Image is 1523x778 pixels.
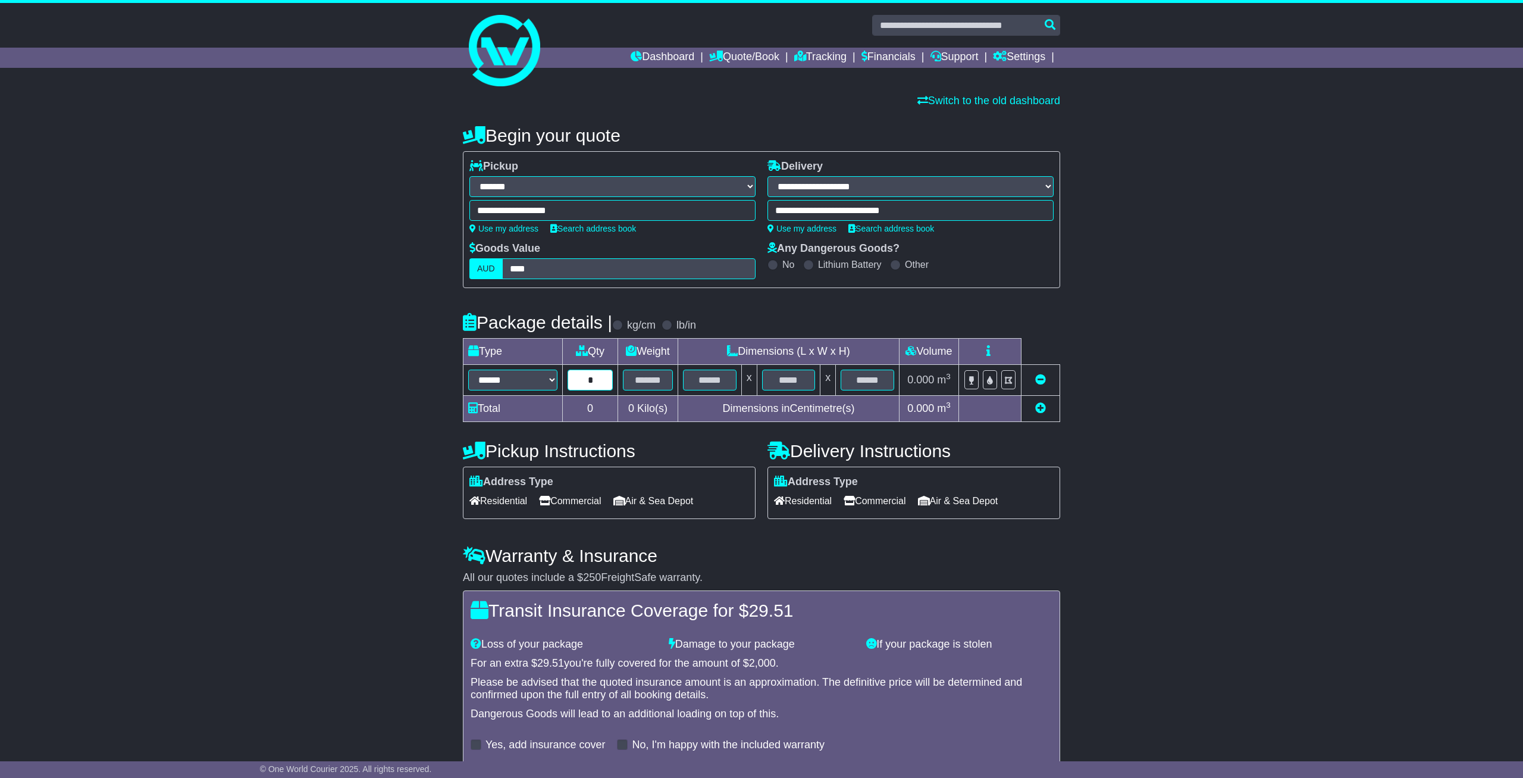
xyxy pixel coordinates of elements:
[905,259,929,270] label: Other
[1035,402,1046,414] a: Add new item
[937,402,951,414] span: m
[260,764,432,774] span: © One World Courier 2025. All rights reserved.
[1035,374,1046,386] a: Remove this item
[844,492,905,510] span: Commercial
[631,48,694,68] a: Dashboard
[463,441,756,461] h4: Pickup Instructions
[469,476,553,489] label: Address Type
[550,224,636,233] a: Search address book
[848,224,934,233] a: Search address book
[471,708,1052,721] div: Dangerous Goods will lead to an additional loading on top of this.
[463,546,1060,565] h4: Warranty & Insurance
[767,242,900,255] label: Any Dangerous Goods?
[930,48,979,68] a: Support
[993,48,1045,68] a: Settings
[583,571,601,583] span: 250
[663,638,861,651] div: Damage to your package
[537,657,564,669] span: 29.51
[627,319,656,332] label: kg/cm
[741,365,757,396] td: x
[469,258,503,279] label: AUD
[774,476,858,489] label: Address Type
[767,224,836,233] a: Use my address
[860,638,1058,651] div: If your package is stolen
[767,160,823,173] label: Delivery
[782,259,794,270] label: No
[946,401,951,410] sup: 3
[463,313,612,332] h4: Package details |
[918,492,998,510] span: Air & Sea Depot
[613,492,694,510] span: Air & Sea Depot
[678,396,899,422] td: Dimensions in Centimetre(s)
[907,374,934,386] span: 0.000
[632,739,825,752] label: No, I'm happy with the included warranty
[774,492,832,510] span: Residential
[818,259,882,270] label: Lithium Battery
[469,160,518,173] label: Pickup
[676,319,696,332] label: lb/in
[678,339,899,365] td: Dimensions (L x W x H)
[937,374,951,386] span: m
[471,657,1052,670] div: For an extra $ you're fully covered for the amount of $ .
[471,601,1052,620] h4: Transit Insurance Coverage for $
[463,396,563,422] td: Total
[463,571,1060,585] div: All our quotes include a $ FreightSafe warranty.
[709,48,779,68] a: Quote/Book
[917,95,1060,107] a: Switch to the old dashboard
[861,48,916,68] a: Financials
[485,739,605,752] label: Yes, add insurance cover
[899,339,958,365] td: Volume
[463,126,1060,145] h4: Begin your quote
[749,657,776,669] span: 2,000
[618,339,678,365] td: Weight
[748,601,793,620] span: 29.51
[946,372,951,381] sup: 3
[794,48,847,68] a: Tracking
[563,396,618,422] td: 0
[469,492,527,510] span: Residential
[469,242,540,255] label: Goods Value
[628,402,634,414] span: 0
[820,365,836,396] td: x
[465,638,663,651] div: Loss of your package
[563,339,618,365] td: Qty
[907,402,934,414] span: 0.000
[767,441,1060,461] h4: Delivery Instructions
[469,224,538,233] a: Use my address
[618,396,678,422] td: Kilo(s)
[471,676,1052,702] div: Please be advised that the quoted insurance amount is an approximation. The definitive price will...
[463,339,563,365] td: Type
[539,492,601,510] span: Commercial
